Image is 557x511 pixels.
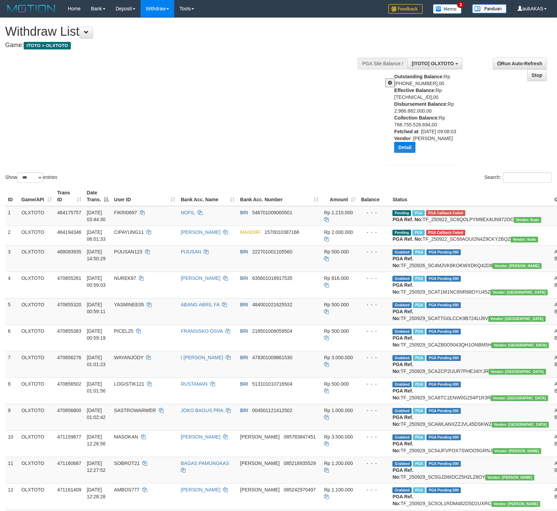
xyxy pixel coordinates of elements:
span: [DATE] 12:28:28 [87,487,106,499]
td: 7 [5,351,19,377]
div: - - - [361,460,387,467]
div: PGA Site Balance / [358,58,407,69]
td: 5 [5,298,19,325]
label: Show entries [5,172,57,183]
span: [PERSON_NAME] [240,434,280,440]
span: [PERSON_NAME] [240,461,280,466]
span: Vendor URL: https://secure10.1velocity.biz [491,395,548,401]
b: PGA Ref. No: [392,256,413,268]
span: LOGISTIK121 [114,381,144,387]
a: Run Auto-Refresh [493,58,547,69]
span: CIPAYUNG11 [114,229,144,235]
img: Button%20Memo.svg [433,4,462,14]
span: Rp 816.000 [324,275,349,281]
span: FIKRI0697 [114,210,137,215]
a: RUSTAMAN [181,381,208,387]
span: Marked by aubandreas [413,249,425,255]
div: - - - [361,209,387,216]
span: Rp 500.000 [324,328,349,334]
th: Bank Acc. Number: activate to sort column ascending [237,186,321,206]
span: PGA Error [426,230,465,236]
td: 1 [5,206,19,226]
div: - - - [361,486,387,493]
span: PGA Pending [426,276,461,282]
span: Rp 1.000.000 [324,408,353,413]
span: 470855383 [57,328,81,334]
div: - - - [361,301,387,308]
a: JOKO BAGUS PRA [181,408,223,413]
span: Rp 1.200.000 [324,461,353,466]
b: Disbursement Balance: [394,101,448,107]
b: PGA Ref. No: [392,362,413,374]
span: Marked by aubjoksan [413,302,425,308]
span: BRI [240,210,248,215]
span: BRI [240,275,248,281]
h4: Game: [5,42,365,49]
span: Vendor URL: https://secure10.1velocity.biz [492,422,549,428]
span: Copy 218501006059504 to clipboard [252,328,292,334]
td: 6 [5,325,19,351]
span: [DATE] 00:59:03 [87,275,106,288]
span: Rp 1.100.000 [324,487,353,492]
div: - - - [361,354,387,361]
span: Marked by aubjoksan [413,329,425,334]
td: OLXTOTO [19,298,54,325]
span: Marked by aubrezazulfa [413,434,425,440]
span: Vendor URL: https://secure10.1velocity.biz [490,289,548,295]
span: Copy 085218935529 to clipboard [284,461,316,466]
td: TF_250929_SC5GJ2I6IDCZ5H2LZ8OY [390,457,552,483]
td: TF_250929_SC54JFVPOX7SWOO5GRNJ [390,430,552,457]
span: PIJUSAN123 [114,249,142,254]
td: TF_250929_SCAZCP2UUR7PHEJ4IYJR [390,351,552,377]
a: FRANSISKO OSVA [181,328,223,334]
span: BRI [240,249,248,254]
button: [ITOTO] OLXTOTO [407,58,463,69]
span: Vendor URL: https://secure6.1velocity.biz [511,237,538,242]
b: Vendor [394,136,410,141]
span: Grabbed [392,355,412,361]
input: Search: [503,172,552,183]
span: [DATE] 12:27:52 [87,461,106,473]
span: Marked by aubjosaragih [413,382,425,387]
td: TF_250926_SC4MJVK6KOKWXDKQ42D8 [390,245,552,272]
span: PGA Pending [426,302,461,308]
b: PGA Ref. No: [392,217,422,222]
span: Copy 085242970497 to clipboard [284,487,316,492]
th: Balance [358,186,390,206]
th: Game/API: activate to sort column ascending [19,186,54,206]
b: Effective Balance: [394,88,436,93]
span: [DATE] 03:44:30 [87,210,106,222]
span: Marked by aubrezazulfa [413,461,425,467]
td: 8 [5,377,19,404]
span: Grabbed [392,276,412,282]
span: Rp 500.000 [324,302,349,307]
span: YASMINEE05 [114,302,144,307]
b: PGA Ref. No: [392,335,413,348]
span: Marked by aubjoksan [413,355,425,361]
span: 468083935 [57,249,81,254]
span: 471159677 [57,434,81,440]
span: Rp 500.000 [324,381,349,387]
span: Copy 484001021625532 to clipboard [252,302,292,307]
span: Rp 500.000 [324,249,349,254]
span: PGA Pending [426,408,461,414]
b: PGA Ref. No: [392,282,413,295]
span: BRI [240,328,248,334]
td: 9 [5,404,19,430]
span: Copy 222701001105560 to clipboard [252,249,292,254]
span: WAYANJODY [114,355,144,360]
div: - - - [361,248,387,255]
span: PGA Pending [426,329,461,334]
div: - - - [361,229,387,236]
span: Copy 635601018917535 to clipboard [252,275,292,281]
td: TF_250929_SCA8TC1ENW0G254P1R3R [390,377,552,404]
td: OLXTOTO [19,351,54,377]
div: - - - [361,328,387,334]
span: Vendor URL: https://secure10.1velocity.biz [489,369,546,375]
b: PGA Ref. No: [392,309,413,321]
span: 470856276 [57,355,81,360]
span: Copy 004501121412502 to clipboard [252,408,292,413]
span: Copy 478301009861530 to clipboard [252,355,292,360]
b: PGA Ref. No: [392,236,422,242]
span: MASOKAN [114,434,138,440]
